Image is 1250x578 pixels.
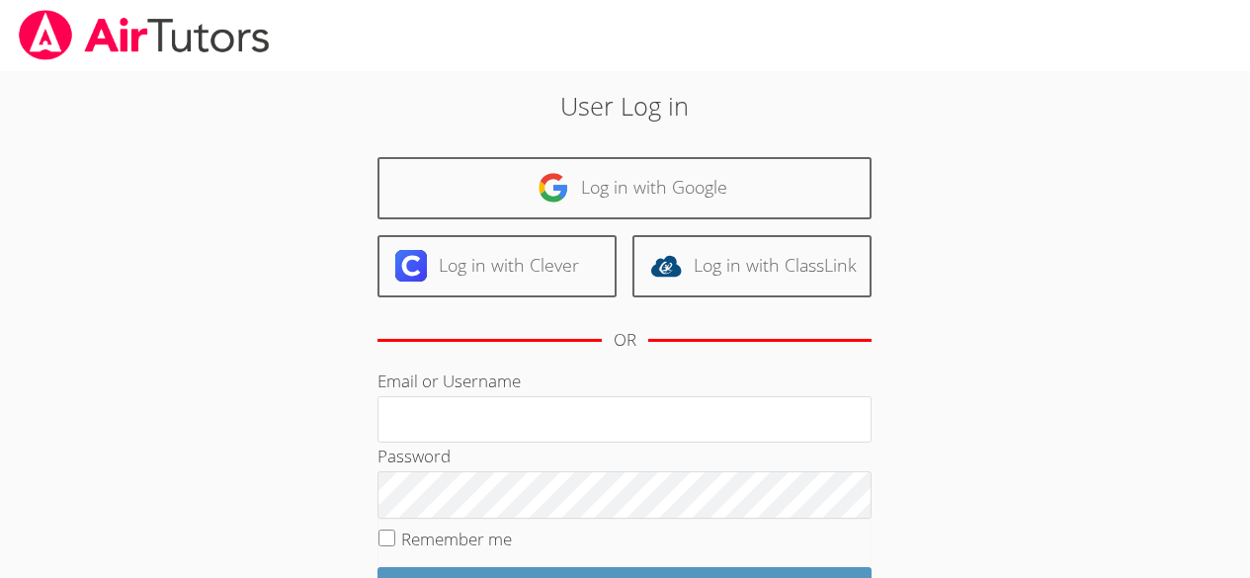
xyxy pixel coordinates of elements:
[288,87,962,124] h2: User Log in
[632,235,872,297] a: Log in with ClassLink
[538,172,569,204] img: google-logo-50288ca7cdecda66e5e0955fdab243c47b7ad437acaf1139b6f446037453330a.svg
[395,250,427,282] img: clever-logo-6eab21bc6e7a338710f1a6ff85c0baf02591cd810cc4098c63d3a4b26e2feb20.svg
[401,528,512,550] label: Remember me
[377,157,872,219] a: Log in with Google
[377,445,451,467] label: Password
[377,370,521,392] label: Email or Username
[17,10,272,60] img: airtutors_banner-c4298cdbf04f3fff15de1276eac7730deb9818008684d7c2e4769d2f7ddbe033.png
[650,250,682,282] img: classlink-logo-d6bb404cc1216ec64c9a2012d9dc4662098be43eaf13dc465df04b49fa7ab582.svg
[377,235,617,297] a: Log in with Clever
[614,326,636,355] div: OR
